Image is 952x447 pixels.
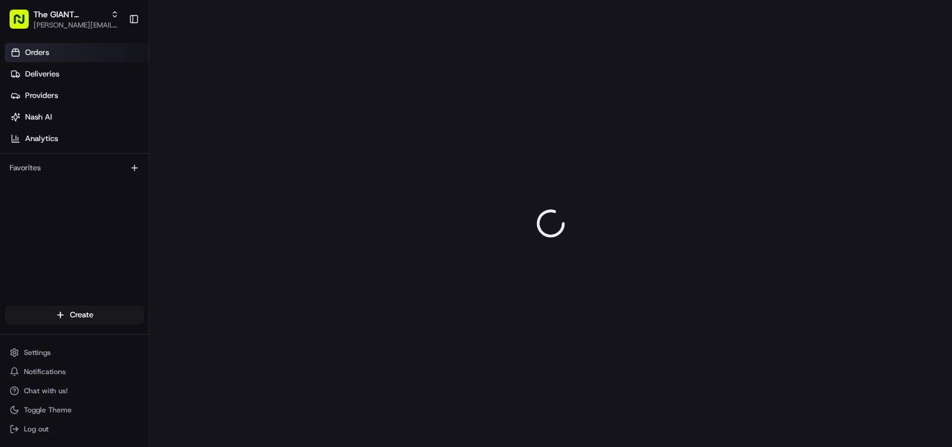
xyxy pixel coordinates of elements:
button: The GIANT Company [33,8,106,20]
a: Deliveries [5,65,149,84]
span: Toggle Theme [24,405,72,415]
a: 💻API Documentation [96,169,197,190]
a: 📗Knowledge Base [7,169,96,190]
a: Nash AI [5,108,149,127]
input: Clear [31,77,197,90]
span: Notifications [24,367,66,376]
a: Providers [5,86,149,105]
div: Favorites [5,158,144,177]
img: Nash [12,12,36,36]
span: Analytics [25,133,58,144]
div: 💻 [101,174,111,184]
span: Create [70,310,93,320]
button: Chat with us! [5,382,144,399]
span: Deliveries [25,69,59,79]
div: We're available if you need us! [41,126,151,136]
span: Pylon [119,203,145,212]
span: Settings [24,348,51,357]
a: Powered byPylon [84,202,145,212]
span: Orders [25,47,49,58]
button: Notifications [5,363,144,380]
span: Providers [25,90,58,101]
div: Start new chat [41,114,196,126]
div: 📗 [12,174,22,184]
button: Toggle Theme [5,402,144,418]
span: Chat with us! [24,386,68,396]
button: [PERSON_NAME][EMAIL_ADDRESS][PERSON_NAME][DOMAIN_NAME] [33,20,119,30]
span: Knowledge Base [24,173,91,185]
span: API Documentation [113,173,192,185]
p: Welcome 👋 [12,48,218,67]
img: 1736555255976-a54dd68f-1ca7-489b-9aae-adbdc363a1c4 [12,114,33,136]
button: Settings [5,344,144,361]
span: Log out [24,424,48,434]
button: Start new chat [203,118,218,132]
a: Orders [5,43,149,62]
span: Nash AI [25,112,52,123]
button: The GIANT Company[PERSON_NAME][EMAIL_ADDRESS][PERSON_NAME][DOMAIN_NAME] [5,5,124,33]
button: Log out [5,421,144,437]
button: Create [5,305,144,324]
a: Analytics [5,129,149,148]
